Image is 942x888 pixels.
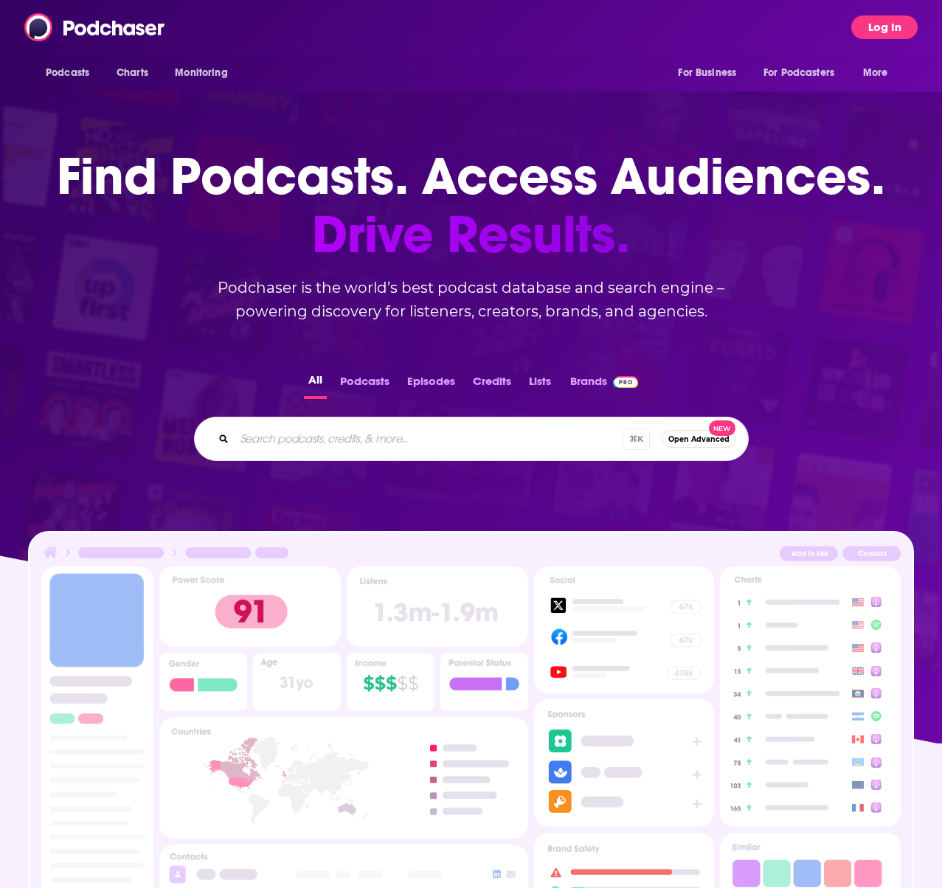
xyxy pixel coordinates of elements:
[623,429,650,450] span: ⌘ K
[662,430,736,448] button: Open AdvancedNew
[668,435,730,443] span: Open Advanced
[46,63,89,83] span: Podcasts
[709,420,735,436] span: New
[347,653,434,712] img: Podcast Insights Income
[253,653,341,712] img: Podcast Insights Age
[159,717,528,839] img: Podcast Insights Countries
[57,206,885,264] span: Drive Results.
[235,427,623,451] input: Search podcasts, credits, & more...
[440,653,528,712] img: Podcast Insights Parental Status
[175,63,227,83] span: Monitoring
[678,63,736,83] span: For Business
[24,13,166,41] img: Podchaser - Follow, Share and Rate Podcasts
[35,59,108,87] button: open menu
[763,63,834,83] span: For Podcasters
[176,276,766,323] h2: Podchaser is the world’s best podcast database and search engine – powering discovery for listene...
[117,63,148,83] span: Charts
[159,566,341,646] img: Podcast Insights Power score
[107,59,157,87] a: Charts
[524,370,555,399] button: Lists
[570,370,639,399] a: BrandsPodchaser Pro
[304,370,327,399] button: All
[534,566,714,693] img: Podcast Socials
[754,59,856,87] button: open menu
[159,653,247,712] img: Podcast Insights Gender
[347,566,528,646] img: Podcast Insights Listens
[720,566,900,826] img: Podcast Insights Charts
[668,59,755,87] button: open menu
[336,370,394,399] button: Podcasts
[164,59,246,87] button: open menu
[194,417,749,461] div: Search podcasts, credits, & more...
[468,370,516,399] button: Credits
[851,15,918,39] button: Log In
[57,148,885,264] h1: Find Podcasts. Access Audiences.
[613,376,639,388] img: Podchaser Pro
[403,370,460,399] button: Episodes
[534,699,714,827] img: Podcast Sponsors
[853,59,907,87] button: open menu
[41,544,900,566] img: Podcast Insights Header
[863,63,888,83] span: More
